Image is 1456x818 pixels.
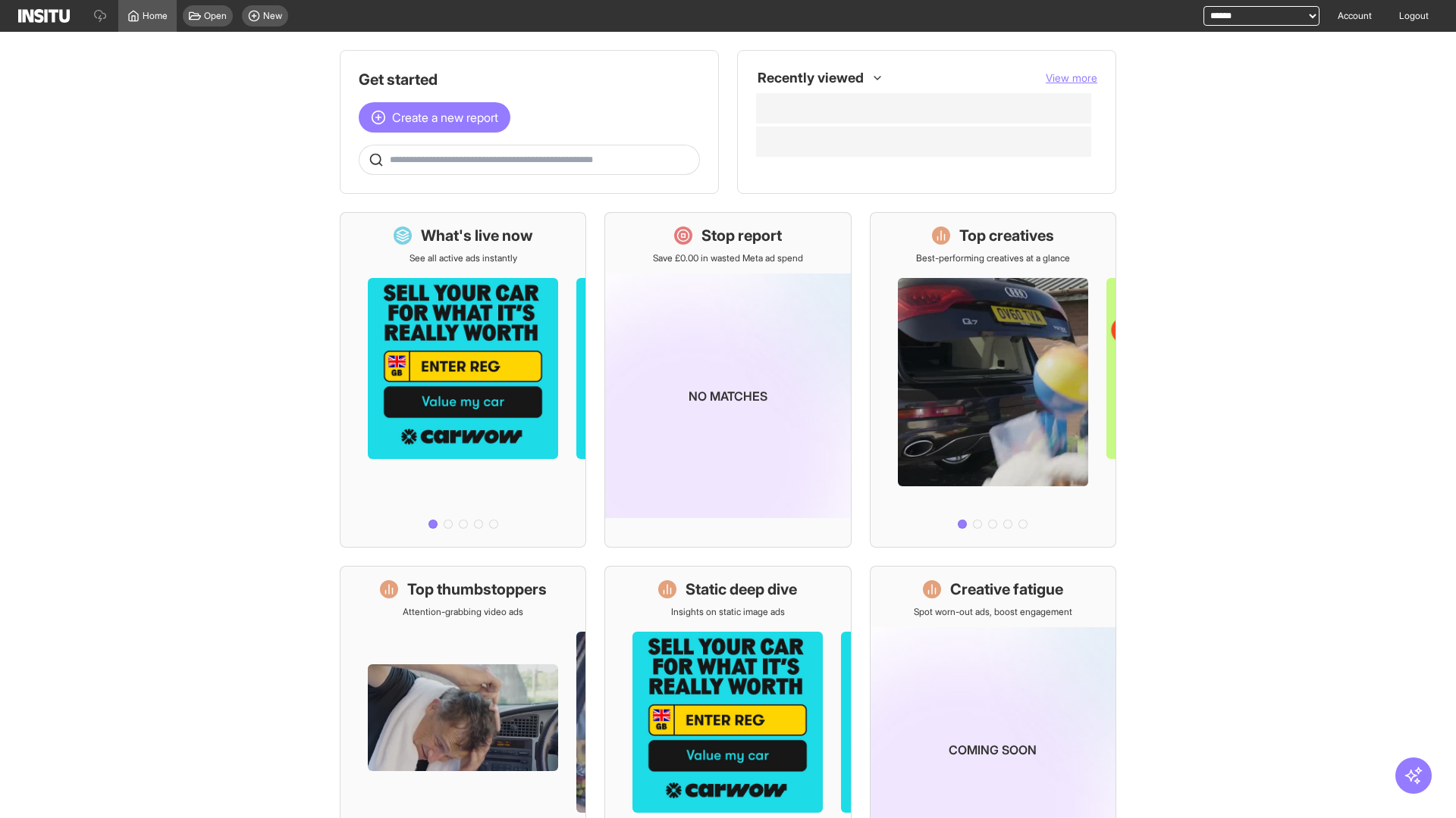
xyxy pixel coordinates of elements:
span: New [263,10,282,22]
h1: Get started [359,69,700,90]
span: View more [1046,71,1097,84]
p: Attention-grabbing video ads [403,606,523,618]
button: View more [1046,70,1097,86]
p: Best-performing creatives at a glance [916,252,1070,264]
img: coming-soon-gradient_kfitwp.png [605,273,850,518]
h1: Top thumbstoppers [407,579,547,600]
a: Stop reportSave £0.00 in wasted Meta ad spendNo matches [604,212,851,548]
p: Insights on static image ads [671,606,785,618]
a: What's live nowSee all active ads instantly [340,212,586,548]
h1: Static deep dive [686,579,797,600]
span: Home [143,10,168,22]
p: Save £0.00 in wasted Meta ad spend [653,252,803,264]
a: Top creativesBest-performing creatives at a glance [870,212,1116,548]
span: Create a new report [392,108,498,126]
span: Open [204,10,227,22]
img: Logo [18,9,70,23]
h1: Top creatives [959,225,1054,246]
p: No matches [689,387,767,405]
button: Create a new report [359,102,510,133]
h1: What's live now [421,225,533,246]
p: See all active ads instantly [409,252,517,264]
h1: Stop report [701,225,782,246]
